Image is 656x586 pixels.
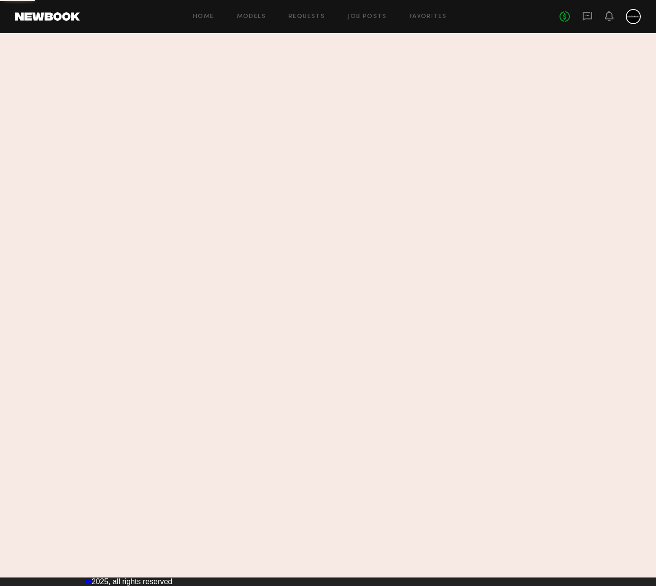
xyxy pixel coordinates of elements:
[92,577,173,586] span: 2025, all rights reserved
[237,14,266,20] a: Models
[289,14,325,20] a: Requests
[348,14,387,20] a: Job Posts
[410,14,447,20] a: Favorites
[193,14,214,20] a: Home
